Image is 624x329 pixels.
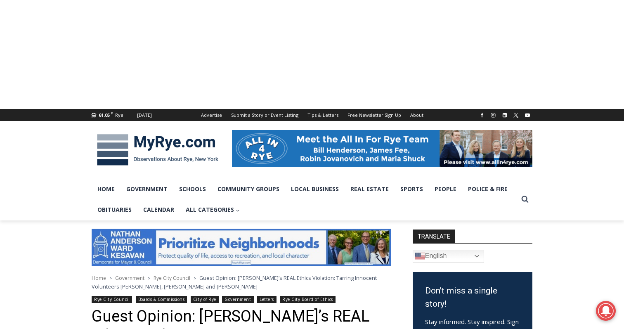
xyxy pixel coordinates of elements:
nav: Breadcrumbs [92,274,391,291]
a: Local Business [285,179,345,199]
span: F [111,111,113,115]
a: Free Newsletter Sign Up [343,109,406,121]
img: All in for Rye [232,130,532,167]
div: [DATE] [137,111,152,119]
strong: TRANSLATE [413,230,455,243]
span: > [194,275,196,281]
a: Government [121,179,173,199]
span: Guest Opinion: [PERSON_NAME]’s REAL Ethics Violation: Tarring Innocent Volunteers [PERSON_NAME], ... [92,274,377,290]
a: English [413,250,484,263]
a: Advertise [196,109,227,121]
div: Rye [115,111,123,119]
a: About [406,109,428,121]
a: Facebook [477,110,487,120]
span: > [148,275,150,281]
a: Government [222,296,253,303]
a: Letters [257,296,277,303]
nav: Secondary Navigation [196,109,428,121]
a: Home [92,275,106,282]
a: X [511,110,521,120]
a: City of Rye [191,296,219,303]
a: Home [92,179,121,199]
img: en [415,251,425,261]
a: Community Groups [212,179,285,199]
a: Rye City Council [92,296,132,303]
a: Obituaries [92,199,137,220]
a: Tips & Letters [303,109,343,121]
a: Rye City Board of Ethics [280,296,336,303]
a: Schools [173,179,212,199]
nav: Primary Navigation [92,179,518,220]
h3: Don't miss a single story! [425,284,520,310]
a: Linkedin [500,110,510,120]
a: Government [115,275,144,282]
a: Real Estate [345,179,395,199]
a: Police & Fire [462,179,513,199]
span: All Categories [186,205,240,214]
a: Calendar [137,199,180,220]
a: People [429,179,462,199]
a: Rye City Council [154,275,190,282]
a: Boards & Commissions [136,296,187,303]
img: MyRye.com [92,128,224,171]
button: View Search Form [518,192,532,207]
a: YouTube [522,110,532,120]
a: Instagram [488,110,498,120]
a: All Categories [180,199,246,220]
span: 61.05 [99,112,110,118]
a: Sports [395,179,429,199]
span: > [109,275,112,281]
a: Submit a Story or Event Listing [227,109,303,121]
